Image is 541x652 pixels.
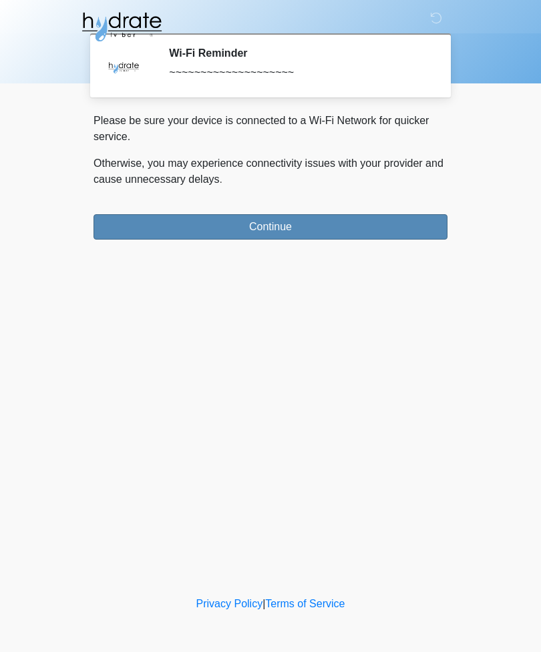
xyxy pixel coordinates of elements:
[262,598,265,609] a: |
[94,214,447,240] button: Continue
[104,47,144,87] img: Agent Avatar
[196,598,263,609] a: Privacy Policy
[169,65,427,81] div: ~~~~~~~~~~~~~~~~~~~~
[80,10,163,43] img: Hydrate IV Bar - Fort Collins Logo
[94,155,447,188] p: Otherwise, you may experience connectivity issues with your provider and cause unnecessary delays
[265,598,345,609] a: Terms of Service
[220,174,222,185] span: .
[94,113,447,145] p: Please be sure your device is connected to a Wi-Fi Network for quicker service.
